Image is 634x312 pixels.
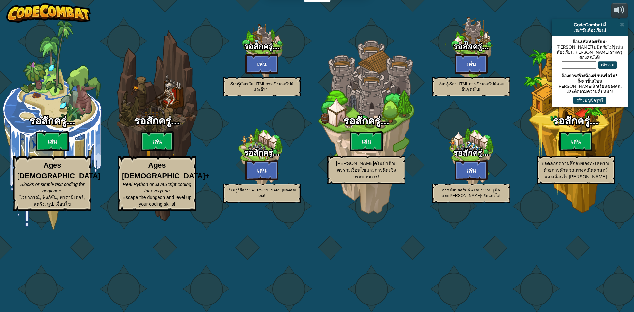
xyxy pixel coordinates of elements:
[105,21,209,230] div: Complete previous world to unlock
[20,195,85,207] span: ไวยากรณ์, ฟังก์ชัน, พารามิเตอร์, สตริง, ลูป, เงื่อนไข
[573,97,606,104] button: สร้างบัญชีครูฟรี
[123,195,192,207] span: Escape the dungeon and level up your coding skills!
[36,131,69,151] btn: เล่น
[20,182,85,193] span: Blocks or simple text coding for beginners
[554,27,625,33] div: เวอร์ชันห้องเรียน!
[419,106,523,211] div: Complete previous world to unlock
[554,22,625,27] div: CodeCombat มี
[141,131,174,151] btn: เล่น
[555,44,624,60] div: [PERSON_NAME]ไม่มีหรือไม่รู้รหัสห้องเรียน [PERSON_NAME]ถามครูของคุณได้!
[336,161,397,179] span: [PERSON_NAME]คในป่าด้วยตรรกะเงื่อนไขและการคิดเชิงกระบวนการ!
[455,160,488,180] btn: เล่น
[555,39,624,44] div: ป้อนรหัสห้องเรียน:
[350,131,383,151] btn: เล่น
[244,41,280,52] span: รอสักครู่...
[553,114,599,128] span: รอสักครู่...
[6,3,91,23] img: CodeCombat - Learn how to code by playing a game
[245,54,278,74] btn: เล่น
[230,82,294,92] span: เรียนรู้เกี่ยวกับ HTML การเขียนสคริปต์ และอื่นๆ !
[245,160,278,180] btn: เล่น
[455,54,488,74] btn: เล่น
[314,21,419,230] div: Complete previous world to unlock
[244,147,280,158] span: รอสักครู่...
[17,161,100,180] strong: Ages [DEMOGRAPHIC_DATA]
[611,3,628,18] button: ปรับระดับเสียง
[453,147,489,158] span: รอสักครู่...
[541,161,611,179] span: ปลดล็อกความลึกลับของทะเลทรายด้วยการคำนวณทางคณิตศาสตร์และเงื่อนไข[PERSON_NAME]
[134,114,180,128] span: รอสักครู่...
[598,61,617,69] button: เข้าร่วม
[453,41,489,52] span: รอสักครู่...
[439,82,504,92] span: เรียนรู้เรื่อง HTML การเขียนสคริปต์และอื่นๆ ต่อไป!
[29,114,75,128] span: รอสักครู่...
[343,114,389,128] span: รอสักครู่...
[559,131,592,151] btn: เล่น
[523,21,628,230] div: Complete previous world to unlock
[442,188,501,198] span: การเขียนสคริปต์ AI อย่างง่าย ยูนิตและ[PERSON_NAME]ปรับแต่งได้
[122,161,209,180] strong: Ages [DEMOGRAPHIC_DATA]+
[555,78,624,94] div: ตั้งค่าชั้นเรียน [PERSON_NAME]นักเรียนของคุณ และติดตามความคืบหน้า!
[209,106,314,211] div: Complete previous world to unlock
[227,188,297,198] span: เรียนรู้วิธีสร้าง[PERSON_NAME]ของคุณเอง!
[123,182,191,193] span: Real Python or JavaScript coding for everyone
[555,73,624,78] div: ต้องการสร้างห้องเรียนหรือไม่?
